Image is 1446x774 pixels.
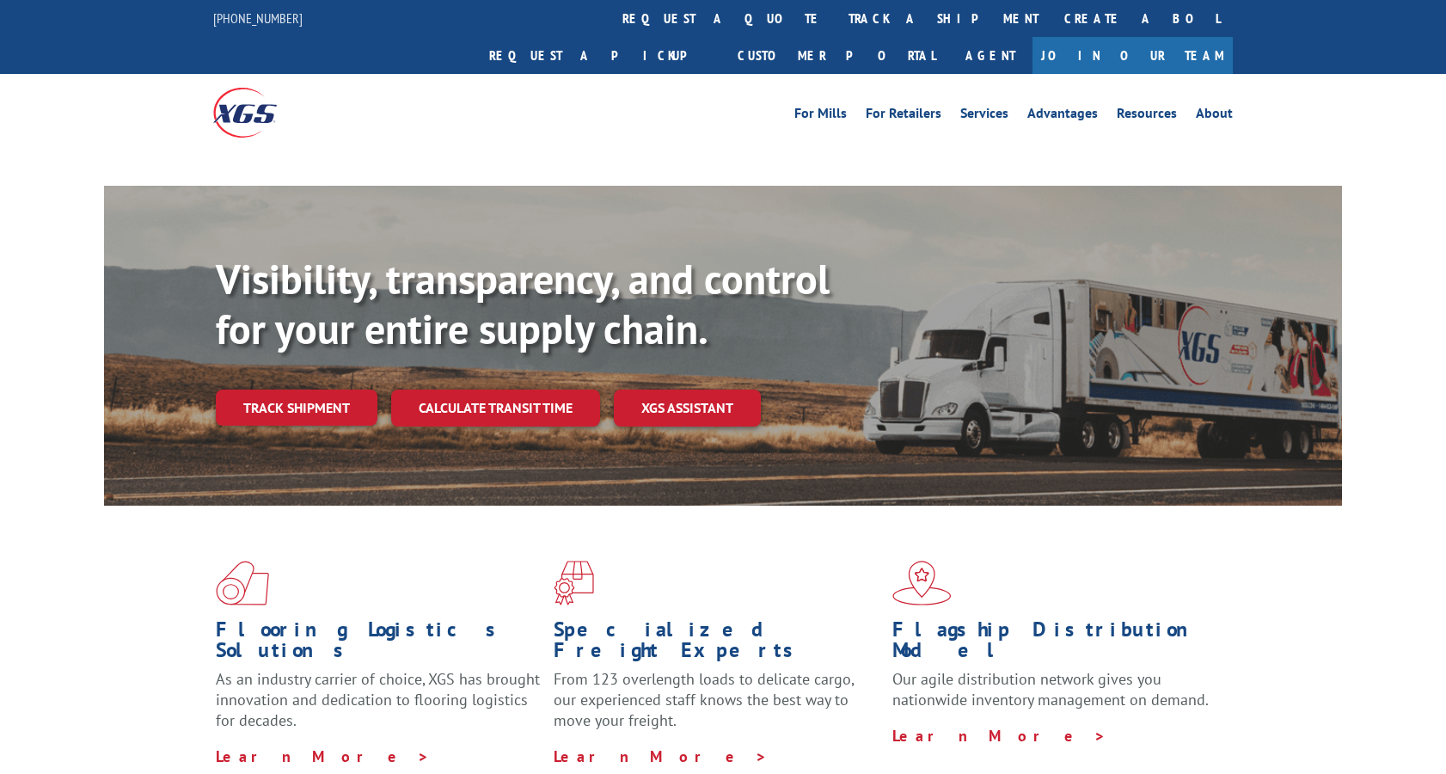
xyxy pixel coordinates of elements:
a: For Retailers [866,107,941,126]
img: xgs-icon-focused-on-flooring-red [554,561,594,605]
a: XGS ASSISTANT [614,390,761,427]
a: Services [960,107,1008,126]
p: From 123 overlength loads to delicate cargo, our experienced staff knows the best way to move you... [554,669,879,746]
a: [PHONE_NUMBER] [213,9,303,27]
h1: Specialized Freight Experts [554,619,879,669]
b: Visibility, transparency, and control for your entire supply chain. [216,252,830,355]
a: Resources [1117,107,1177,126]
img: xgs-icon-total-supply-chain-intelligence-red [216,561,269,605]
a: For Mills [794,107,847,126]
a: Track shipment [216,390,377,426]
img: xgs-icon-flagship-distribution-model-red [892,561,952,605]
span: Our agile distribution network gives you nationwide inventory management on demand. [892,669,1209,709]
a: Learn More > [554,746,768,766]
a: Request a pickup [476,37,725,74]
a: Customer Portal [725,37,948,74]
h1: Flooring Logistics Solutions [216,619,541,669]
a: Calculate transit time [391,390,600,427]
a: Learn More > [892,726,1106,746]
span: As an industry carrier of choice, XGS has brought innovation and dedication to flooring logistics... [216,669,540,730]
a: Join Our Team [1032,37,1233,74]
a: Advantages [1027,107,1098,126]
a: Agent [948,37,1032,74]
h1: Flagship Distribution Model [892,619,1217,669]
a: Learn More > [216,746,430,766]
a: About [1196,107,1233,126]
